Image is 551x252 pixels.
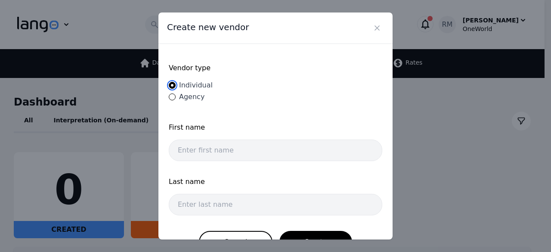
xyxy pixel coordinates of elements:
input: Enter last name [169,194,382,215]
input: Agency [169,93,176,100]
span: Individual [179,81,213,89]
label: Vendor type [169,63,382,73]
span: First name [169,122,382,133]
span: Create new vendor [167,21,249,33]
span: Last name [169,177,382,187]
button: Close [370,21,384,35]
input: Individual [169,82,176,89]
span: Agency [179,93,204,101]
input: Enter first name [169,140,382,161]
